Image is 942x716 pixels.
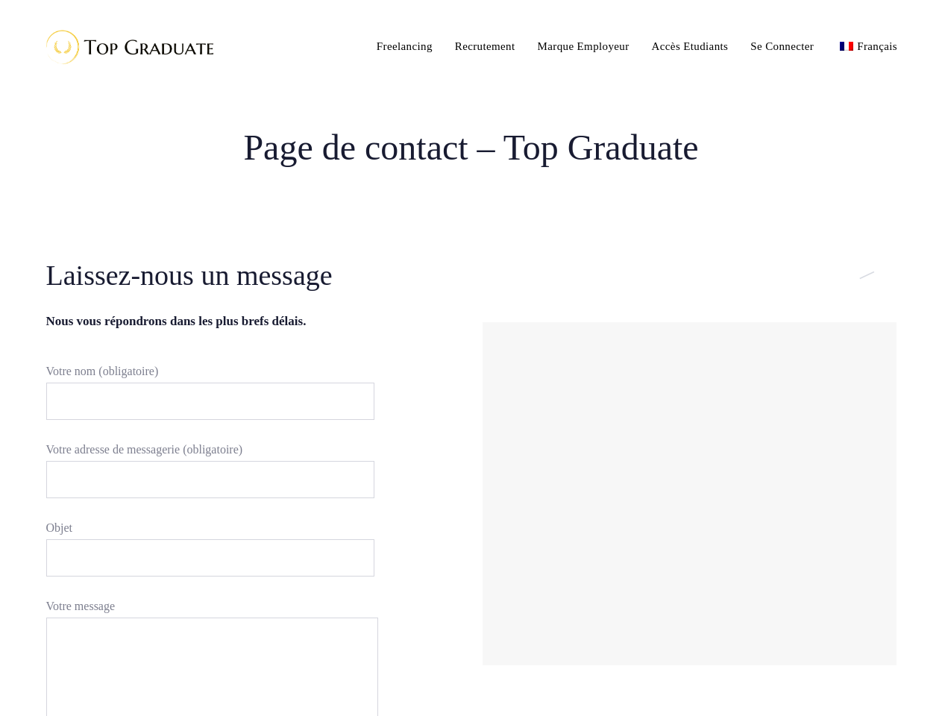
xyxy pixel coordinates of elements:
img: Top Graduate [34,22,220,71]
span: Freelancing [377,40,433,52]
span: Marque Employeur [538,40,629,52]
label: Votre adresse de messagerie (obligatoire) [46,439,374,513]
input: Objet [46,539,374,577]
label: Votre nom (obligatoire) [46,360,374,435]
img: Français [840,42,853,51]
h2: Laissez-nous un message [46,256,460,295]
span: Se Connecter [750,40,814,52]
span: Français [857,40,897,52]
input: Votre nom (obligatoire) [46,383,374,420]
span: Page de contact – Top Graduate [243,125,698,171]
span: Recrutement [455,40,515,52]
span: Accès Etudiants [652,40,729,52]
h6: Nous vous répondrons dans les plus brefs délais. [46,312,460,331]
input: Votre adresse de messagerie (obligatoire) [46,461,374,498]
label: Objet [46,517,374,591]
